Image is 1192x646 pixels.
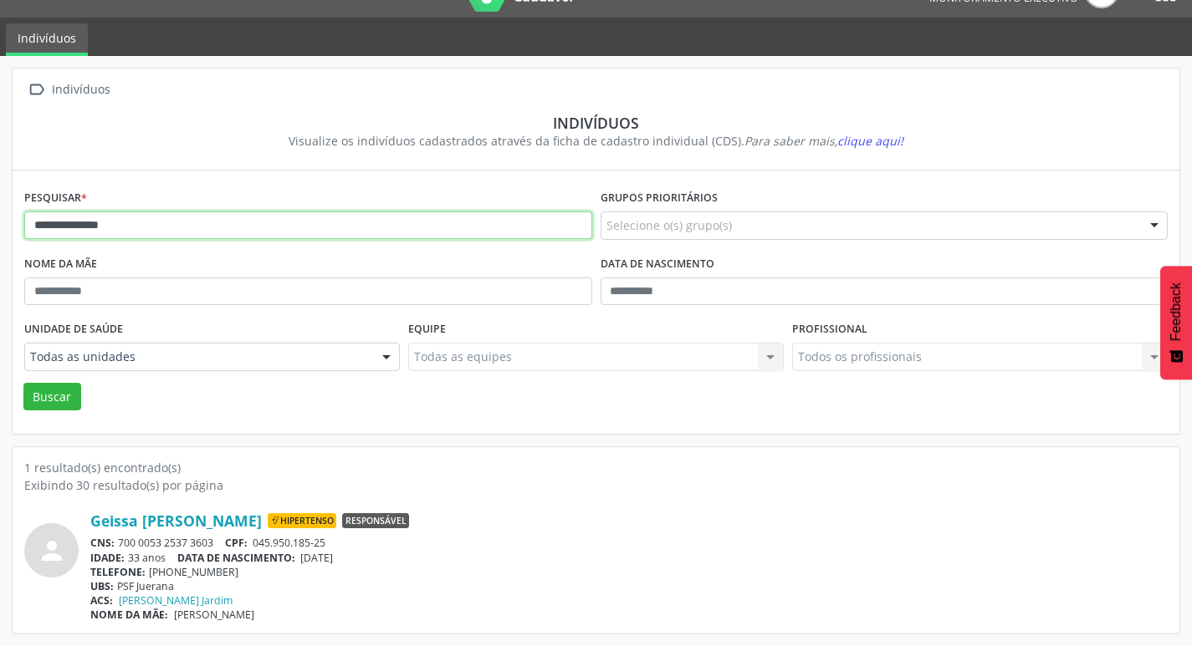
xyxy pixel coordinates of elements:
[744,133,903,149] i: Para saber mais,
[225,536,248,550] span: CPF:
[90,536,115,550] span: CNS:
[90,536,1168,550] div: 700 0053 2537 3603
[24,186,87,211] label: Pesquisar
[408,317,446,343] label: Equipe
[90,551,1168,565] div: 33 anos
[24,317,123,343] label: Unidade de saúde
[174,608,254,622] span: [PERSON_NAME]
[37,536,67,566] i: person
[24,459,1168,476] div: 1 resultado(s) encontrado(s)
[49,78,113,102] div: Indivíduos
[90,608,168,622] span: NOME DA MÃE:
[90,565,146,579] span: TELEFONE:
[268,513,336,528] span: Hipertenso
[177,551,295,565] span: DATA DE NASCIMENTO:
[792,317,867,343] label: Profissional
[36,132,1156,150] div: Visualize os indivíduos cadastrados através da ficha de cadastro individual (CDS).
[1160,266,1192,379] button: Feedback - Mostrar pesquisa
[300,551,333,565] span: [DATE]
[36,114,1156,132] div: Indivíduos
[1169,282,1184,341] span: Feedback
[90,565,1168,579] div: [PHONE_NUMBER]
[119,593,233,608] a: [PERSON_NAME] Jardim
[24,476,1168,494] div: Exibindo 30 resultado(s) por página
[24,78,49,102] i: 
[90,551,125,565] span: IDADE:
[90,511,262,530] a: Geissa [PERSON_NAME]
[253,536,325,550] span: 045.950.185-25
[601,252,714,277] label: Data de nascimento
[23,383,81,411] button: Buscar
[606,216,732,234] span: Selecione o(s) grupo(s)
[342,513,409,528] span: Responsável
[90,579,1168,593] div: PSF Juerana
[30,348,366,365] span: Todas as unidades
[601,186,718,211] label: Grupos prioritários
[6,23,88,56] a: Indivíduos
[24,78,113,102] a:  Indivíduos
[90,579,114,593] span: UBS:
[837,133,903,149] span: clique aqui!
[24,252,97,277] label: Nome da mãe
[90,593,113,608] span: ACS:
